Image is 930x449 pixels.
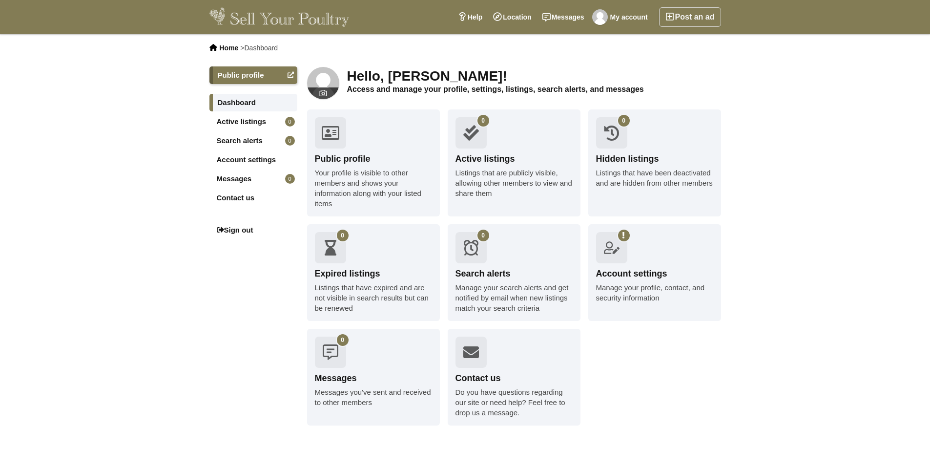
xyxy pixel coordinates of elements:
span: 0 [477,115,489,127]
a: 0 Hidden listings Listings that have been deactivated and are hidden from other members [588,109,721,216]
a: Contact us [209,189,297,207]
a: Public profile Your profile is visible to other members and shows your information along with you... [307,109,440,216]
div: Expired listings [315,268,432,280]
a: Active listings0 [209,113,297,130]
h1: Hello, [PERSON_NAME]! [347,68,721,85]
span: 0 [285,136,295,146]
div: Do you have questions regarding our site or need help? Feel free to drop us a message. [455,387,573,418]
a: Contact us Do you have questions regarding our site or need help? Feel free to drop us a message. [448,329,580,426]
a: Post an ad [659,7,721,27]
div: Listings that have expired and are not visible in search results but can be renewed [315,282,432,313]
div: Search alerts [455,268,573,280]
div: Active listings [455,153,573,165]
div: Listings that have been deactivated and are hidden from other members [596,168,713,188]
a: Help [453,7,488,27]
span: 0 [337,230,349,241]
div: Account settings [596,268,713,280]
a: Public profile [209,66,297,84]
div: Manage your search alerts and get notified by email when new listings match your search criteria [455,282,573,313]
span: 0 [337,334,349,346]
span: 0 [285,174,295,184]
h2: Access and manage your profile, settings, listings, search alerts, and messages [347,85,721,94]
a: 0 Search alerts Manage your search alerts and get notified by email when new listings match your ... [448,224,580,321]
span: 0 [618,115,630,127]
div: Messages you've sent and received to other members [315,387,432,407]
div: Messages [315,372,432,385]
a: My account [590,7,653,27]
img: Sell Your Poultry [209,7,350,27]
a: Account settings Manage your profile, contact, and security information [588,224,721,321]
div: Manage your profile, contact, and security information [596,282,713,303]
a: Search alerts0 [209,132,297,150]
a: 0 Expired listings Listings that have expired and are not visible in search results but can be re... [307,224,440,321]
img: Richard Jarrett [307,67,339,99]
a: Account settings [209,151,297,169]
a: Messages0 [209,170,297,188]
a: Dashboard [209,94,297,111]
li: > [240,44,278,52]
img: Richard Jarrett [592,9,608,25]
div: Your profile is visible to other members and shows your information along with your listed items [315,168,432,209]
div: Contact us [455,372,573,385]
span: 0 [477,230,489,241]
div: Listings that are publicly visible, allowing other members to view and share them [455,168,573,198]
span: Dashboard [244,44,278,52]
a: 0 Messages Messages you've sent and received to other members [307,329,440,426]
a: Location [488,7,537,27]
span: 0 [285,117,295,127]
a: Messages [537,7,590,27]
a: Home [220,44,239,52]
div: Hidden listings [596,153,713,165]
div: Public profile [315,153,432,165]
a: 0 Active listings Listings that are publicly visible, allowing other members to view and share them [448,109,580,216]
a: Sign out [209,221,297,239]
